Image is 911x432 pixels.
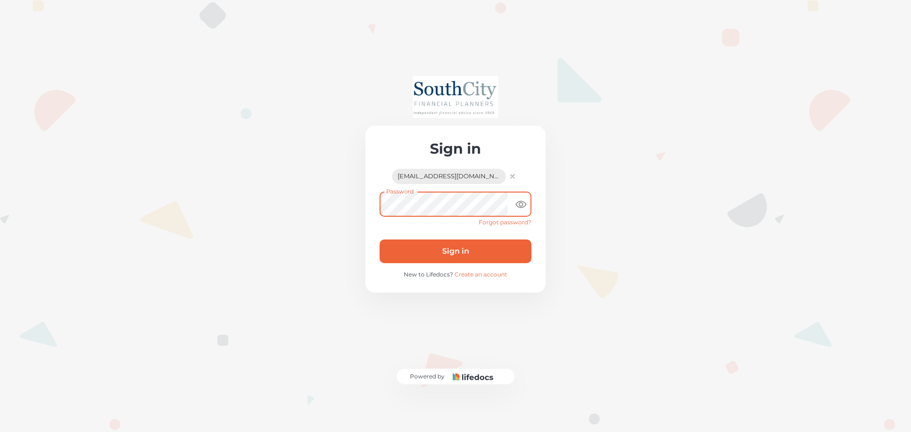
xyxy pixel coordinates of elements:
label: Password [386,187,414,195]
a: Powered by [408,369,504,384]
span: [EMAIL_ADDRESS][DOMAIN_NAME] [392,173,506,180]
button: toggle password visibility [511,195,530,214]
a: Create an account [455,271,507,278]
h2: Sign in [380,140,531,157]
p: New to Lifedocs? [380,271,531,278]
button: Sign in [380,239,531,263]
a: Forgot password? [479,219,531,226]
